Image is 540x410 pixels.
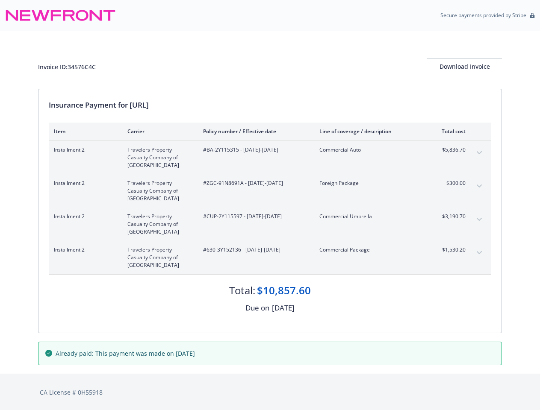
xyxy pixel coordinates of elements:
p: Secure payments provided by Stripe [440,12,526,19]
button: expand content [472,213,486,226]
span: $3,190.70 [434,213,466,220]
div: CA License # 0H55918 [40,388,500,397]
span: #CUP-2Y115597 - [DATE]-[DATE] [203,213,306,220]
div: Installment 2Travelers Property Casualty Company of [GEOGRAPHIC_DATA]#CUP-2Y115597 - [DATE]-[DATE... [49,208,491,241]
span: #BA-2Y115315 - [DATE]-[DATE] [203,146,306,154]
div: [DATE] [272,302,295,313]
span: Commercial Package [319,246,420,254]
button: Download Invoice [427,58,502,75]
div: Total cost [434,128,466,135]
div: Due on [245,302,269,313]
span: Travelers Property Casualty Company of [GEOGRAPHIC_DATA] [127,213,189,236]
span: Installment 2 [54,179,114,187]
span: Foreign Package [319,179,420,187]
span: #630-3Y152136 - [DATE]-[DATE] [203,246,306,254]
div: Invoice ID: 34576C4C [38,62,96,71]
span: Travelers Property Casualty Company of [GEOGRAPHIC_DATA] [127,146,189,169]
span: Commercial Umbrella [319,213,420,220]
div: Installment 2Travelers Property Casualty Company of [GEOGRAPHIC_DATA]#BA-2Y115315 - [DATE]-[DATE]... [49,141,491,174]
span: Commercial Auto [319,146,420,154]
div: Installment 2Travelers Property Casualty Company of [GEOGRAPHIC_DATA]#ZGC-91N8691A - [DATE]-[DATE... [49,174,491,208]
button: expand content [472,179,486,193]
span: Installment 2 [54,146,114,154]
button: expand content [472,246,486,260]
span: Travelers Property Casualty Company of [GEOGRAPHIC_DATA] [127,179,189,202]
span: #ZGC-91N8691A - [DATE]-[DATE] [203,179,306,187]
span: Travelers Property Casualty Company of [GEOGRAPHIC_DATA] [127,246,189,269]
span: Already paid: This payment was made on [DATE] [56,349,195,358]
div: Download Invoice [427,59,502,75]
div: Total: [229,283,255,298]
span: Installment 2 [54,246,114,254]
div: Insurance Payment for [URL] [49,100,491,111]
div: Line of coverage / description [319,128,420,135]
div: Item [54,128,114,135]
div: $10,857.60 [257,283,311,298]
span: $300.00 [434,179,466,187]
span: Installment 2 [54,213,114,220]
div: Carrier [127,128,189,135]
div: Policy number / Effective date [203,128,306,135]
button: expand content [472,146,486,160]
span: $1,530.20 [434,246,466,254]
div: Installment 2Travelers Property Casualty Company of [GEOGRAPHIC_DATA]#630-3Y152136 - [DATE]-[DATE... [49,241,491,274]
span: $5,836.70 [434,146,466,154]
